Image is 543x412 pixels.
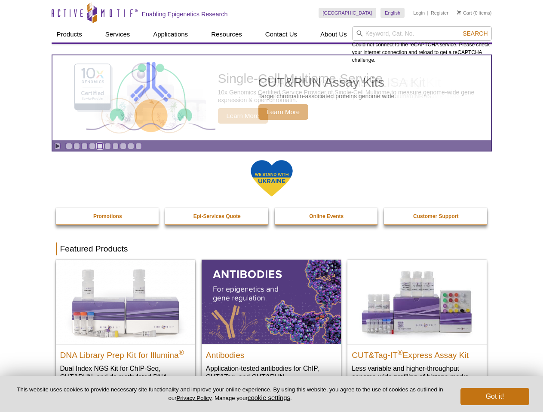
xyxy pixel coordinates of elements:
[120,143,126,149] a: Go to slide 8
[93,213,122,219] strong: Promotions
[460,388,529,405] button: Got it!
[380,8,405,18] a: English
[347,260,487,390] a: CUT&Tag-IT® Express Assay Kit CUT&Tag-IT®Express Assay Kit Less variable and higher-throughput ge...
[460,30,490,37] button: Search
[97,143,103,149] a: Go to slide 5
[413,213,458,219] strong: Customer Support
[202,260,341,344] img: All Antibodies
[112,143,119,149] a: Go to slide 7
[352,364,482,382] p: Less variable and higher-throughput genome-wide profiling of histone marks​.
[74,143,80,149] a: Go to slide 2
[104,143,111,149] a: Go to slide 6
[56,260,195,398] a: DNA Library Prep Kit for Illumina DNA Library Prep Kit for Illumina® Dual Index NGS Kit for ChIP-...
[89,143,95,149] a: Go to slide 4
[258,92,396,100] p: Target chromatin-associated proteins genome wide.
[260,26,302,42] a: Contact Us
[319,8,377,18] a: [GEOGRAPHIC_DATA]
[135,143,142,149] a: Go to slide 10
[248,394,290,401] button: cookie settings
[457,10,461,15] img: Your Cart
[427,8,429,18] li: |
[56,208,160,224] a: Promotions
[352,347,482,360] h2: CUT&Tag-IT Express Assay Kit
[193,213,241,219] strong: Epi-Services Quote
[148,26,193,42] a: Applications
[56,242,488,255] h2: Featured Products
[81,143,88,149] a: Go to slide 3
[100,26,135,42] a: Services
[128,143,134,149] a: Go to slide 9
[457,10,472,16] a: Cart
[347,260,487,344] img: CUT&Tag-IT® Express Assay Kit
[52,55,491,140] article: CUT&RUN Assay Kits
[60,364,191,390] p: Dual Index NGS Kit for ChIP-Seq, CUT&RUN, and ds methylated DNA assays.
[398,348,403,356] sup: ®
[52,55,491,140] a: CUT&RUN Assay Kits CUT&RUN Assay Kits Target chromatin-associated proteins genome wide. Learn More
[352,26,492,41] input: Keyword, Cat. No.
[315,26,352,42] a: About Us
[206,26,247,42] a: Resources
[431,10,448,16] a: Register
[60,347,191,360] h2: DNA Library Prep Kit for Illumina
[66,143,72,149] a: Go to slide 1
[142,10,228,18] h2: Enabling Epigenetics Research
[176,395,211,401] a: Privacy Policy
[352,26,492,64] div: Could not connect to the reCAPTCHA service. Please check your internet connection and reload to g...
[56,260,195,344] img: DNA Library Prep Kit for Illumina
[258,76,396,89] h2: CUT&RUN Assay Kits
[413,10,425,16] a: Login
[86,59,215,137] img: CUT&RUN Assay Kits
[206,364,337,382] p: Application-tested antibodies for ChIP, CUT&Tag, and CUT&RUN.
[463,30,488,37] span: Search
[14,386,446,402] p: This website uses cookies to provide necessary site functionality and improve your online experie...
[206,347,337,360] h2: Antibodies
[52,26,87,42] a: Products
[384,208,488,224] a: Customer Support
[457,8,492,18] li: (0 items)
[165,208,269,224] a: Epi-Services Quote
[54,143,61,149] a: Toggle autoplay
[258,104,309,120] span: Learn More
[275,208,379,224] a: Online Events
[309,213,344,219] strong: Online Events
[250,159,293,197] img: We Stand With Ukraine
[202,260,341,390] a: All Antibodies Antibodies Application-tested antibodies for ChIP, CUT&Tag, and CUT&RUN.
[179,348,184,356] sup: ®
